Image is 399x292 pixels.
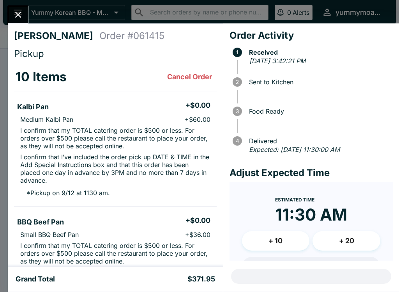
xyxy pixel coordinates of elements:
[275,197,314,203] span: Estimated Time
[17,217,64,227] h5: BBQ Beef Pan
[99,30,164,42] h4: Order # 061415
[235,138,239,144] text: 4
[16,274,55,284] h5: Grand Total
[236,108,239,114] text: 3
[20,189,110,197] p: * Pickup on 9/12 at 1130 am.
[245,137,393,144] span: Delivered
[185,116,210,123] p: + $60.00
[20,116,73,123] p: Medium Kalbi Pan
[20,126,210,150] p: I confirm that my TOTAL catering order is $500 or less. For orders over $500 please call the rest...
[245,108,393,115] span: Food Ready
[312,231,380,251] button: + 20
[230,167,393,179] h4: Adjust Expected Time
[249,57,305,65] em: [DATE] 3:42:21 PM
[249,146,340,153] em: Expected: [DATE] 11:30:00 AM
[17,102,49,112] h5: Kalbi Pan
[20,242,210,265] p: I confirm that my TOTAL catering order is $500 or less. For orders over $500 please call the rest...
[185,101,210,110] h5: + $0.00
[236,49,238,55] text: 1
[275,205,347,225] time: 11:30 AM
[236,79,239,85] text: 2
[16,69,67,85] h3: 10 Items
[185,216,210,225] h5: + $0.00
[187,274,215,284] h5: $371.95
[14,48,44,59] span: Pickup
[8,6,28,23] button: Close
[230,30,393,41] h4: Order Activity
[185,231,210,239] p: + $36.00
[164,69,215,85] button: Cancel Order
[242,231,310,251] button: + 10
[14,30,99,42] h4: [PERSON_NAME]
[245,49,393,56] span: Received
[20,153,210,184] p: I confirm that I’ve included the order pick up DATE & TIME in the Add Special Instructions box an...
[245,78,393,85] span: Sent to Kitchen
[20,231,79,239] p: Small BBQ Beef Pan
